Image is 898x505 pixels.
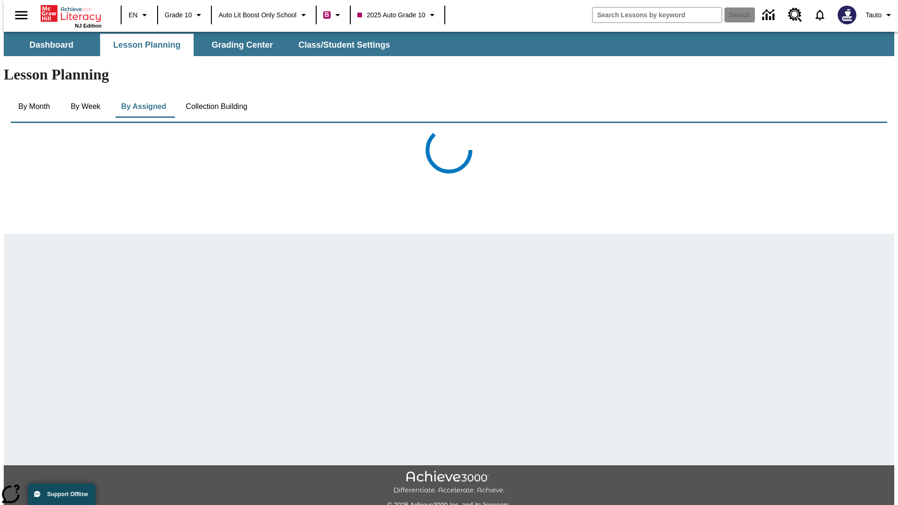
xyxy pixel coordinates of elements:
[100,34,194,56] button: Lesson Planning
[215,7,313,23] button: School: Auto Lit Boost only School, Select your school
[291,34,398,56] button: Class/Student Settings
[325,9,329,21] span: B
[161,7,208,23] button: Grade: Grade 10, Select a grade
[4,66,894,83] h1: Lesson Planning
[354,7,442,23] button: Class: 2025 Auto Grade 10, Select your class
[5,34,98,56] button: Dashboard
[593,7,722,22] input: search field
[129,10,138,20] span: EN
[4,34,398,56] div: SubNavbar
[124,7,154,23] button: Language: EN, Select a language
[178,95,255,118] button: Collection Building
[782,2,808,28] a: Resource Center, Will open in new tab
[41,3,101,29] div: Home
[114,95,174,118] button: By Assigned
[28,483,95,505] button: Support Offline
[757,2,782,28] a: Data Center
[47,491,88,498] span: Support Offline
[41,4,101,23] a: Home
[7,1,35,29] button: Open side menu
[165,10,192,20] span: Grade 10
[866,10,882,20] span: Tauto
[11,95,58,118] button: By Month
[196,34,289,56] button: Grading Center
[75,23,101,29] span: NJ Edition
[808,3,832,27] a: Notifications
[62,95,109,118] button: By Week
[357,10,425,20] span: 2025 Auto Grade 10
[862,7,898,23] button: Profile/Settings
[218,10,297,20] span: Auto Lit Boost only School
[393,471,505,495] img: Achieve3000 Differentiate Accelerate Achieve
[832,3,862,27] button: Select a new avatar
[838,6,856,24] img: Avatar
[319,7,347,23] button: Boost Class color is violet red. Change class color
[4,32,894,56] div: SubNavbar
